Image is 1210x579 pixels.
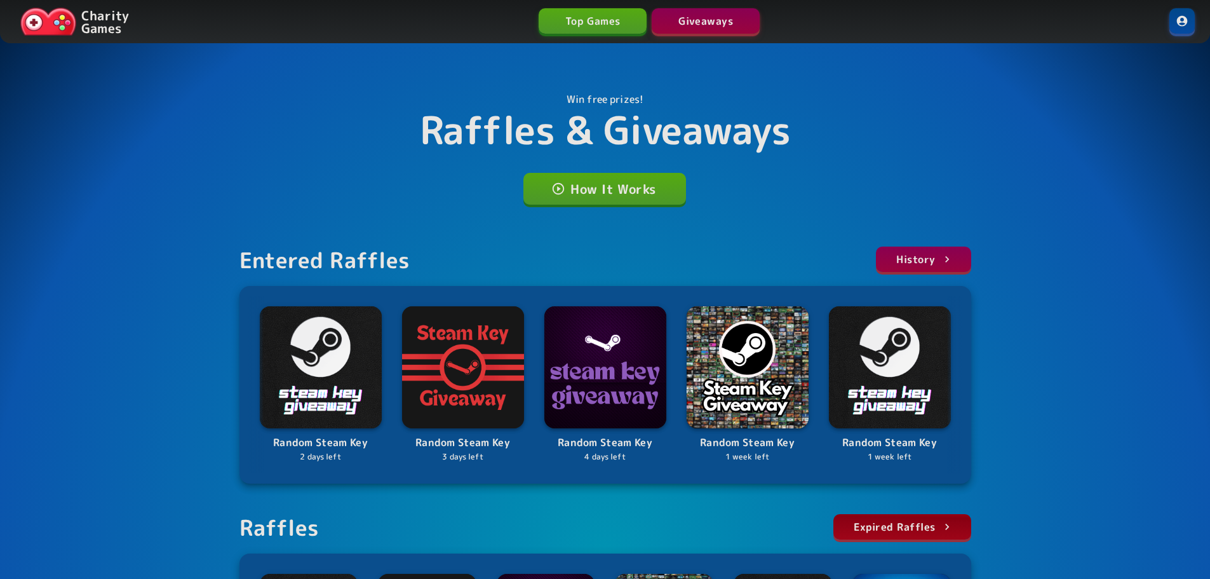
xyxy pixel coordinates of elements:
img: Charity.Games [20,8,76,36]
a: LogoRandom Steam Key1 week left [829,306,951,463]
p: 1 week left [829,451,951,463]
p: Random Steam Key [687,435,809,451]
img: Logo [687,306,809,428]
p: 3 days left [402,451,524,463]
p: 2 days left [260,451,382,463]
h1: Raffles & Giveaways [420,107,791,153]
p: Random Steam Key [402,435,524,451]
img: Logo [260,306,382,428]
a: LogoRandom Steam Key3 days left [402,306,524,463]
a: Charity Games [15,5,134,38]
img: Logo [544,306,666,428]
a: LogoRandom Steam Key1 week left [687,306,809,463]
p: Random Steam Key [829,435,951,451]
a: Top Games [539,8,647,34]
a: Expired Raffles [833,514,971,540]
a: LogoRandom Steam Key4 days left [544,306,666,463]
img: Logo [829,306,951,428]
p: Random Steam Key [260,435,382,451]
div: Raffles [239,514,319,541]
div: Entered Raffles [239,247,410,273]
p: 1 week left [687,451,809,463]
p: Random Steam Key [544,435,666,451]
p: 4 days left [544,451,666,463]
p: Win free prizes! [567,92,643,107]
p: Charity Games [81,9,129,34]
a: History [876,247,971,272]
img: Logo [402,306,524,428]
a: How It Works [523,173,686,205]
a: LogoRandom Steam Key2 days left [260,306,382,463]
a: Giveaways [652,8,760,34]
